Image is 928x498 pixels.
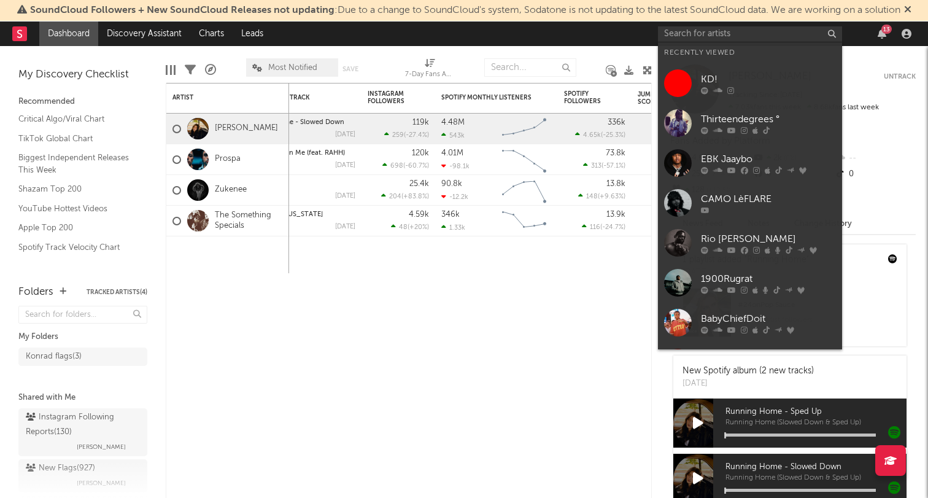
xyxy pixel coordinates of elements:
a: Konrad flags(3) [18,348,147,366]
div: 80.2 [638,183,687,198]
a: Recommended For You [18,260,135,273]
div: 346k [441,211,460,219]
span: +83.8 % [403,193,427,200]
div: My Discovery Checklist [18,68,147,82]
div: Thirteendegrees ° [701,112,836,126]
span: Running Home (Slowed Down & Sped Up) [725,419,907,427]
span: Running Home (Slowed Down & Sped Up) [725,475,907,482]
button: Save [342,66,358,72]
span: 48 [399,224,408,231]
span: Dismiss [904,6,911,15]
button: 13 [878,29,886,39]
div: Filters [185,52,196,88]
span: +20 % [409,224,427,231]
div: [DATE] [335,131,355,138]
div: 0 [834,166,916,182]
div: 13.9k [606,211,625,219]
input: Search for folders... [18,306,147,324]
div: ( ) [391,223,429,231]
a: Apple Top 200 [18,221,135,235]
div: Instagram Following Reports ( 130 ) [26,410,137,440]
div: My Folders [18,330,147,344]
div: Instagram Followers [368,90,411,105]
div: 4.48M [441,119,465,126]
div: 4.01M [441,149,463,157]
a: Spotify Track Velocity Chart [18,241,135,254]
div: 7-Day Fans Added (7-Day Fans Added) [405,68,454,82]
button: Untrack [884,71,916,83]
a: You Don't Own Me (feat. RAHH) [245,150,345,157]
div: Rio [PERSON_NAME] [701,231,836,246]
a: TikTok Global Chart [18,132,135,146]
a: Shazam Top 200 [18,182,135,196]
div: ROCHESTER NEW YORK [245,211,355,218]
a: Prospa [215,154,241,165]
div: [DATE] [335,224,355,230]
span: -25.3 % [603,132,624,139]
div: -98.1k [441,162,470,170]
div: BabyChiefDoit [701,311,836,326]
div: ( ) [382,161,429,169]
span: [PERSON_NAME] [77,476,126,491]
a: CAMO LèFLARE [658,183,842,223]
span: +9.63 % [600,193,624,200]
div: KD! [701,72,836,87]
a: Dashboard [39,21,98,46]
div: 336k [608,119,625,126]
span: -60.7 % [405,163,427,169]
div: New Spotify album (2 new tracks) [682,365,814,378]
span: SoundCloud Followers + New SoundCloud Releases not updating [30,6,334,15]
span: Running Home - Sped Up [725,405,907,419]
span: Running Home - Slowed Down [725,460,907,475]
span: 148 [586,193,598,200]
div: ( ) [381,192,429,200]
div: ALL DAY [245,181,355,187]
div: 1.33k [441,224,465,231]
div: Artist [172,94,265,101]
a: Leads [233,21,272,46]
span: 259 [392,132,404,139]
div: Edit Columns [166,52,176,88]
a: Running Home - Slowed Down [245,119,344,126]
a: New Flags(927)[PERSON_NAME] [18,459,147,492]
div: 7-Day Fans Added (7-Day Fans Added) [405,52,454,88]
span: 204 [389,193,401,200]
div: 543k [441,131,465,139]
div: A&R Pipeline [205,52,216,88]
svg: Chart title [497,144,552,175]
div: Konrad flags ( 3 ) [26,349,82,364]
a: The Something Specials [215,211,283,231]
div: Folders [18,285,53,300]
div: 119k [412,119,429,126]
div: 90.8k [441,180,462,188]
div: ( ) [583,161,625,169]
a: YouTube Hottest Videos [18,202,135,216]
svg: Chart title [497,175,552,206]
span: -24.7 % [602,224,624,231]
svg: Chart title [497,114,552,144]
div: [DATE] [335,162,355,169]
a: Rio [PERSON_NAME] [658,223,842,263]
div: EBK Jaaybo [701,152,836,166]
input: Search for artists [658,26,842,42]
div: 4.59k [409,211,429,219]
div: CAMO LèFLARE [701,192,836,206]
div: 13.8k [606,180,625,188]
span: : Due to a change to SoundCloud's system, Sodatone is not updating to the latest SoundCloud data.... [30,6,900,15]
div: [DATE] [335,193,355,200]
span: 116 [590,224,600,231]
div: 73.8k [606,149,625,157]
a: Discovery Assistant [98,21,190,46]
div: Spotify Monthly Listeners [441,94,533,101]
a: Zukenee [215,185,247,195]
span: -27.4 % [406,132,427,139]
div: ( ) [575,131,625,139]
a: 1900Rugrat [658,263,842,303]
div: 79.6 [638,214,687,228]
div: ( ) [582,223,625,231]
span: [PERSON_NAME] [77,440,126,454]
a: KD! [658,63,842,103]
a: [PERSON_NAME] [215,123,278,134]
div: 120k [412,149,429,157]
span: Most Notified [268,64,317,72]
